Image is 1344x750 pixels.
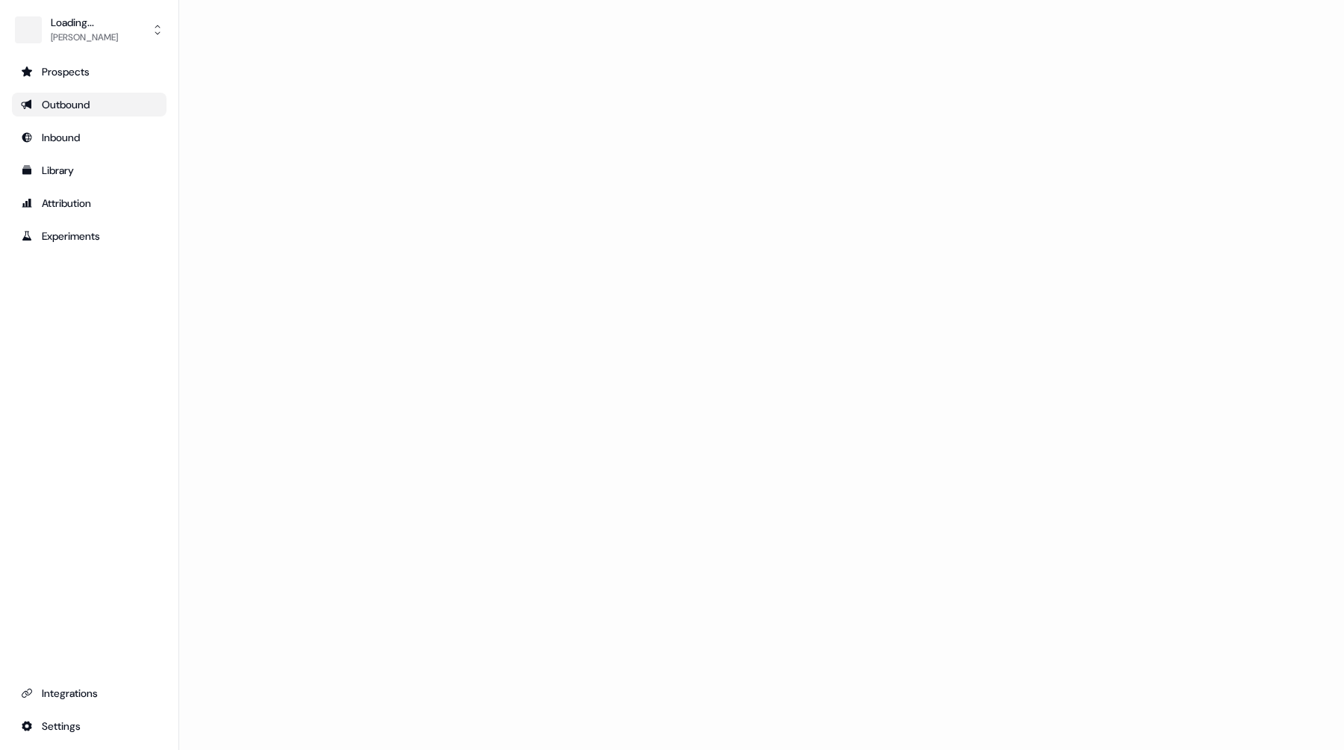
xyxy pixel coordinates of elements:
div: Library [21,163,158,178]
a: Go to experiments [12,224,167,248]
a: Go to integrations [12,714,167,738]
div: Inbound [21,130,158,145]
div: [PERSON_NAME] [51,30,118,45]
a: Go to attribution [12,191,167,215]
a: Go to Inbound [12,125,167,149]
div: Experiments [21,229,158,244]
div: Attribution [21,196,158,211]
button: Loading...[PERSON_NAME] [12,12,167,48]
div: Integrations [21,686,158,701]
a: Go to templates [12,158,167,182]
a: Go to integrations [12,681,167,705]
div: Outbound [21,97,158,112]
a: Go to prospects [12,60,167,84]
div: Settings [21,719,158,734]
div: Prospects [21,64,158,79]
div: Loading... [51,15,118,30]
a: Go to outbound experience [12,93,167,117]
